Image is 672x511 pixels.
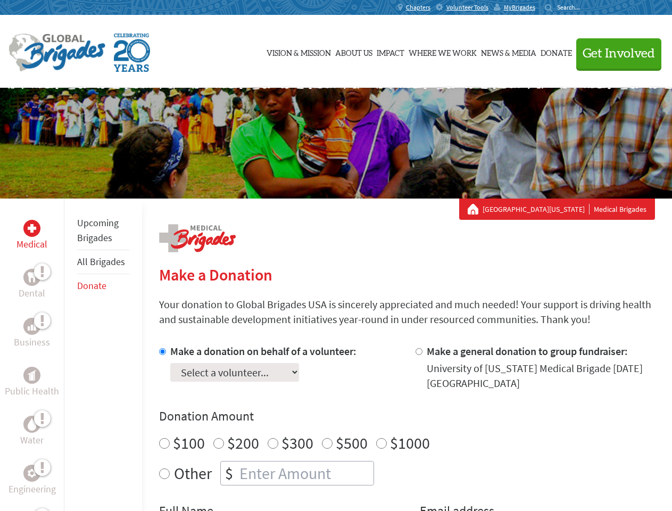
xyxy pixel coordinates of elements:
a: Vision & Mission [267,25,331,78]
div: Public Health [23,367,40,384]
span: Chapters [406,3,430,12]
div: Water [23,416,40,433]
a: BusinessBusiness [14,318,50,350]
img: Business [28,322,36,331]
label: $200 [227,433,259,453]
p: Your donation to Global Brigades USA is sincerely appreciated and much needed! Your support is dr... [159,297,655,327]
label: Make a general donation to group fundraiser: [427,344,628,358]
img: Water [28,418,36,430]
p: Business [14,335,50,350]
label: $500 [336,433,368,453]
a: Upcoming Brigades [77,217,119,244]
img: Medical [28,224,36,233]
a: WaterWater [20,416,44,448]
input: Search... [557,3,587,11]
button: Get Involved [576,38,661,69]
a: All Brigades [77,256,125,268]
p: Engineering [9,482,56,497]
a: Donate [541,25,572,78]
img: Public Health [28,370,36,381]
label: $1000 [390,433,430,453]
a: DentalDental [19,269,45,301]
label: Make a donation on behalf of a volunteer: [170,344,356,358]
p: Medical [16,237,47,252]
a: Donate [77,279,106,292]
div: Business [23,318,40,335]
a: Impact [377,25,404,78]
span: MyBrigades [504,3,535,12]
p: Dental [19,286,45,301]
div: University of [US_STATE] Medical Brigade [DATE] [GEOGRAPHIC_DATA] [427,361,655,391]
img: Dental [28,272,36,282]
a: News & Media [481,25,536,78]
div: $ [221,461,237,485]
h2: Make a Donation [159,265,655,284]
p: Public Health [5,384,59,399]
label: $100 [173,433,205,453]
img: Global Brigades Celebrating 20 Years [114,34,150,72]
label: Other [174,461,212,485]
a: EngineeringEngineering [9,465,56,497]
span: Get Involved [583,47,655,60]
p: Water [20,433,44,448]
img: logo-medical.png [159,224,236,252]
div: Medical [23,220,40,237]
a: [GEOGRAPHIC_DATA][US_STATE] [483,204,590,215]
input: Enter Amount [237,461,374,485]
label: $300 [281,433,313,453]
h4: Donation Amount [159,408,655,425]
div: Medical Brigades [468,204,646,215]
span: Volunteer Tools [446,3,488,12]
li: All Brigades [77,250,129,274]
div: Dental [23,269,40,286]
li: Donate [77,274,129,298]
div: Engineering [23,465,40,482]
li: Upcoming Brigades [77,211,129,250]
img: Global Brigades Logo [9,34,105,72]
a: Public HealthPublic Health [5,367,59,399]
img: Engineering [28,469,36,477]
a: About Us [335,25,372,78]
a: MedicalMedical [16,220,47,252]
a: Where We Work [409,25,477,78]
